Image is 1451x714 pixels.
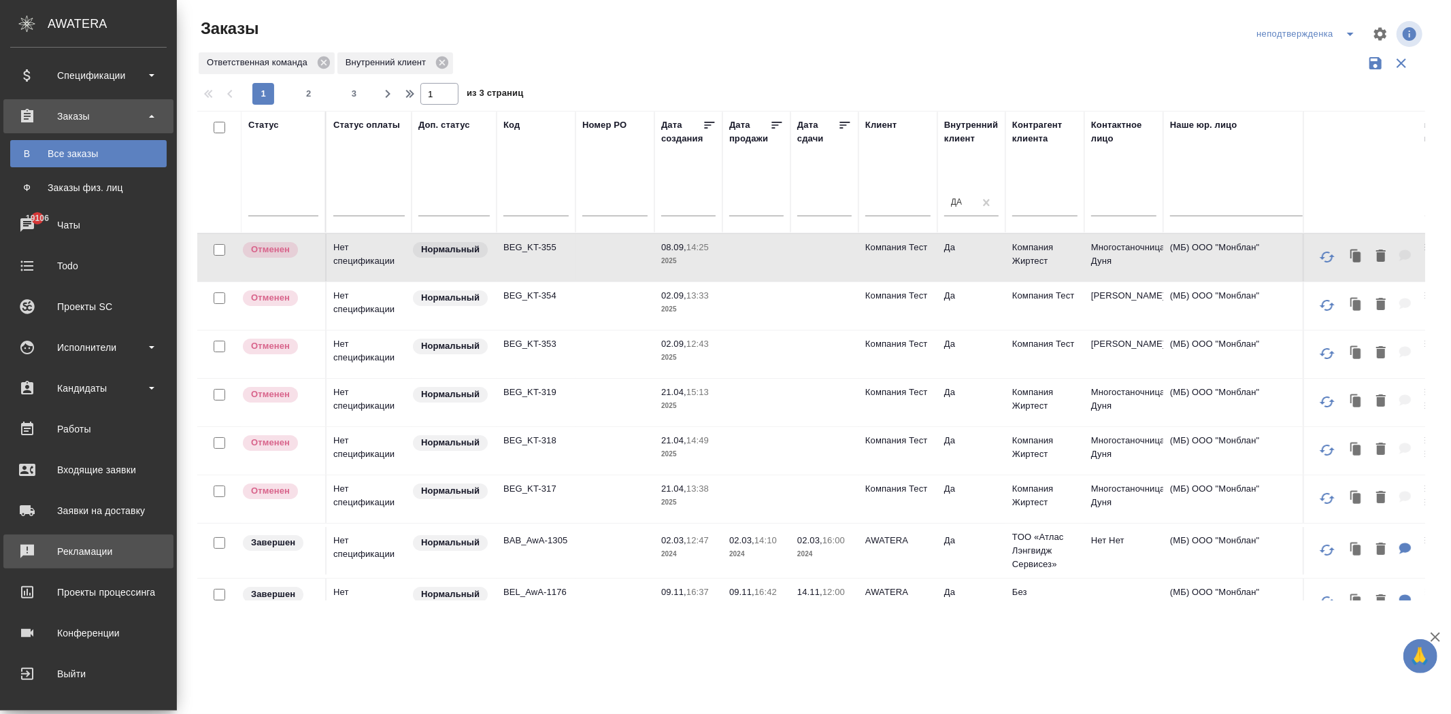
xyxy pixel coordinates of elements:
div: Выставляет КМ при направлении счета или после выполнения всех работ/сдачи заказа клиенту. Окончат... [241,585,318,604]
p: 12:00 [822,587,845,597]
p: 21.04, [661,435,686,445]
div: Статус по умолчанию для стандартных заказов [412,585,490,604]
div: Статус по умолчанию для стандартных заказов [412,337,490,356]
p: Да [944,241,999,254]
span: Посмотреть информацию [1397,21,1425,47]
td: (МБ) ООО "Монблан" [1163,282,1327,330]
span: Заказы [197,18,258,39]
p: BEG_KT-318 [503,434,569,447]
a: Входящие заявки [3,453,173,487]
button: Клонировать [1344,484,1369,512]
p: 02.09, [661,290,686,301]
p: 2023 [797,599,852,613]
p: BEG_KT-317 [503,482,569,496]
button: Удалить [1369,339,1392,367]
p: Нормальный [421,484,480,498]
span: 🙏 [1409,642,1432,670]
button: Удалить [1369,484,1392,512]
div: Выставляет КМ после отмены со стороны клиента. Если уже после запуска – КМ пишет ПМу про отмену, ... [241,434,318,452]
p: Завершен [251,536,295,549]
div: Выставляет КМ после отмены со стороны клиента. Если уже после запуска – КМ пишет ПМу про отмену, ... [241,289,318,307]
button: 2 [298,83,320,105]
p: 16:37 [686,587,709,597]
button: Удалить [1369,436,1392,464]
p: Нормальный [421,243,480,256]
td: (МБ) ООО "Монблан" [1163,579,1327,626]
div: split button [1253,23,1364,45]
td: Нет спецификации [327,475,412,523]
p: Компания Тест [865,482,931,496]
p: Компания Жиртест [1012,434,1078,461]
p: Да [944,585,999,599]
button: Обновить [1311,585,1344,618]
button: Удалить [1369,243,1392,271]
div: Проекты SC [10,296,167,317]
p: 02.09, [661,339,686,349]
p: 14:25 [686,242,709,252]
button: Сбросить фильтры [1388,50,1414,76]
div: Рекламации [10,541,167,562]
div: Номер PO [582,118,627,132]
p: 21.04, [661,387,686,397]
button: Клонировать [1344,436,1369,464]
p: Нормальный [421,436,480,449]
div: Todo [10,256,167,276]
td: (МБ) ООО "Монблан" [1163,475,1327,523]
p: 13:33 [686,290,709,301]
p: Компания Тест [865,337,931,351]
button: Обновить [1311,241,1344,273]
a: ВВсе заказы [10,140,167,167]
td: (МБ) ООО "Монблан" [1163,234,1327,282]
td: (МБ) ООО "Монблан" [1163,330,1327,378]
button: Удалить [1369,291,1392,319]
span: 2 [298,87,320,101]
div: Наше юр. лицо [1170,118,1237,132]
p: 12:43 [686,339,709,349]
p: 13:38 [686,483,709,494]
p: Компания Тест [1012,289,1078,303]
p: Компания Тест [865,386,931,399]
div: Конференции [10,623,167,643]
td: Многостаночница Дуня [1084,475,1163,523]
div: Статус по умолчанию для стандартных заказов [412,482,490,500]
p: Отменен [251,484,290,498]
div: Статус по умолчанию для стандартных заказов [412,386,490,404]
button: Клонировать [1344,243,1369,271]
button: Клонировать [1344,339,1369,367]
p: 12:47 [686,535,709,545]
span: из 3 страниц [467,85,524,105]
div: AWATERA [48,10,177,37]
a: Выйти [3,657,173,691]
p: TОО «Атлас Лэнгвидж Сервисез» [1012,530,1078,571]
a: Заявки на доставку [3,494,173,528]
div: Выставляет КМ после отмены со стороны клиента. Если уже после запуска – КМ пишет ПМу про отмену, ... [241,337,318,356]
div: Контактное лицо [1091,118,1156,146]
p: BEG_KT-354 [503,289,569,303]
p: 2025 [661,496,716,509]
p: Отменен [251,243,290,256]
p: 2024 [661,547,716,561]
td: Многостаночница Дуня [1084,379,1163,426]
a: Todo [3,249,173,283]
p: BEL_AwA-1176 [503,585,569,599]
p: 14:10 [754,535,777,545]
a: Проекты SC [3,290,173,324]
div: Выставляет КМ после отмены со стороны клиента. Если уже после запуска – КМ пишет ПМу про отмену, ... [241,386,318,404]
button: Клонировать [1344,536,1369,564]
p: Компания Тест [1012,337,1078,351]
p: Да [944,289,999,303]
div: Статус по умолчанию для стандартных заказов [412,434,490,452]
button: Клонировать [1344,291,1369,319]
div: Выставляет КМ после отмены со стороны клиента. Если уже после запуска – КМ пишет ПМу про отмену, ... [241,482,318,500]
p: Да [944,434,999,447]
td: (МБ) ООО "Монблан" [1163,427,1327,475]
div: Контрагент клиента [1012,118,1078,146]
p: AWATERA [865,534,931,547]
div: Внутренний клиент [337,52,453,74]
p: Без наименования [1012,585,1078,613]
button: Удалить [1369,588,1392,615]
button: Удалить [1369,388,1392,415]
td: Нет спецификации [327,234,412,282]
button: Обновить [1311,289,1344,322]
div: Работы [10,419,167,439]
